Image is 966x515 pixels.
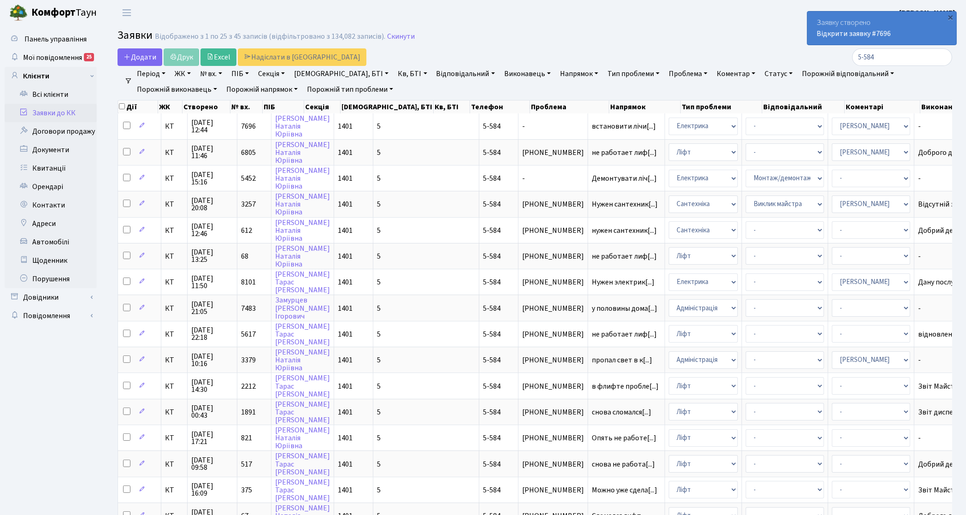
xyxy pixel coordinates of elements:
span: 5-584 [483,433,501,443]
span: 1401 [338,148,353,158]
span: [DATE] 11:46 [191,145,233,160]
a: Секція [254,66,289,82]
span: [PHONE_NUMBER] [522,149,584,156]
span: 1401 [338,459,353,469]
a: ЖК [171,66,194,82]
a: [PERSON_NAME] [899,7,955,18]
span: 5 [377,355,381,365]
a: Відповідальний [433,66,499,82]
span: [PHONE_NUMBER] [522,461,584,468]
a: Повідомлення [5,307,97,325]
a: [PERSON_NAME]НаталіяЮріївна [275,347,330,373]
span: [DATE] 12:44 [191,119,233,134]
a: Порушення [5,270,97,288]
span: 5 [377,121,381,131]
b: Комфорт [31,5,76,20]
span: КТ [165,149,183,156]
a: Скинути [387,32,415,41]
span: 1401 [338,485,353,495]
span: 5 [377,329,381,339]
span: КТ [165,175,183,182]
th: Проблема [530,101,609,113]
span: у половины дома[...] [592,303,657,314]
a: [DEMOGRAPHIC_DATA], БТІ [290,66,392,82]
a: Довідники [5,288,97,307]
span: [DATE] 14:30 [191,379,233,393]
span: КТ [165,278,183,286]
th: Створено [183,101,230,113]
span: 5-584 [483,485,501,495]
span: 5 [377,303,381,314]
a: Порожній відповідальний [798,66,898,82]
span: [PHONE_NUMBER] [522,201,584,208]
a: Відкрити заявку #7696 [817,29,891,39]
span: Заявки [118,27,153,43]
span: не работает лиф[...] [592,148,657,158]
span: 6805 [241,148,256,158]
span: 612 [241,225,252,236]
span: [DATE] 09:58 [191,456,233,471]
span: - [522,123,584,130]
a: Виконавець [501,66,554,82]
span: [PHONE_NUMBER] [522,278,584,286]
a: [PERSON_NAME]НаталіяЮріївна [275,243,330,269]
span: не работает лиф[...] [592,329,657,339]
a: Порожній тип проблеми [303,82,397,97]
span: 821 [241,433,252,443]
a: [PERSON_NAME]НаталіяЮріївна [275,425,330,451]
span: КТ [165,356,183,364]
span: встановити лічи[...] [592,121,656,131]
a: Адреси [5,214,97,233]
a: Порожній напрямок [223,82,301,97]
span: Додати [124,52,156,62]
span: 5 [377,485,381,495]
a: Документи [5,141,97,159]
span: КТ [165,486,183,494]
span: 5-584 [483,407,501,417]
span: Нужен электрик[...] [592,277,654,287]
a: Панель управління [5,30,97,48]
span: [DATE] 15:16 [191,171,233,186]
span: 5 [377,407,381,417]
th: Секція [304,101,341,113]
span: [DATE] 17:21 [191,431,233,445]
span: 5-584 [483,303,501,314]
span: 1891 [241,407,256,417]
span: 5 [377,199,381,209]
span: 5-584 [483,121,501,131]
span: 5-584 [483,355,501,365]
a: Автомобілі [5,233,97,251]
a: [PERSON_NAME]НаталіяЮріївна [275,191,330,217]
a: [PERSON_NAME]Тарас[PERSON_NAME] [275,399,330,425]
span: 1401 [338,329,353,339]
div: Відображено з 1 по 25 з 45 записів (відфільтровано з 134,082 записів). [155,32,385,41]
span: 5-584 [483,251,501,261]
span: 5-584 [483,459,501,469]
span: 3257 [241,199,256,209]
a: Кв, БТІ [394,66,430,82]
a: [PERSON_NAME]НаталіяЮріївна [275,140,330,166]
span: Таун [31,5,97,21]
span: 3379 [241,355,256,365]
img: logo.png [9,4,28,22]
span: 5 [377,225,381,236]
span: 7483 [241,303,256,314]
span: 2212 [241,381,256,391]
span: КТ [165,201,183,208]
a: Заявки до КК [5,104,97,122]
span: 7696 [241,121,256,131]
a: Мої повідомлення25 [5,48,97,67]
a: ПІБ [228,66,253,82]
span: Опять не работе[...] [592,433,656,443]
span: КТ [165,305,183,312]
span: [PHONE_NUMBER] [522,486,584,494]
span: КТ [165,461,183,468]
th: Тип проблеми [681,101,762,113]
span: КТ [165,227,183,234]
span: в флифте пробле[...] [592,381,659,391]
a: Орендарі [5,178,97,196]
a: Додати [118,48,162,66]
span: [PHONE_NUMBER] [522,227,584,234]
span: [DATE] 11:50 [191,275,233,290]
span: 1401 [338,303,353,314]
